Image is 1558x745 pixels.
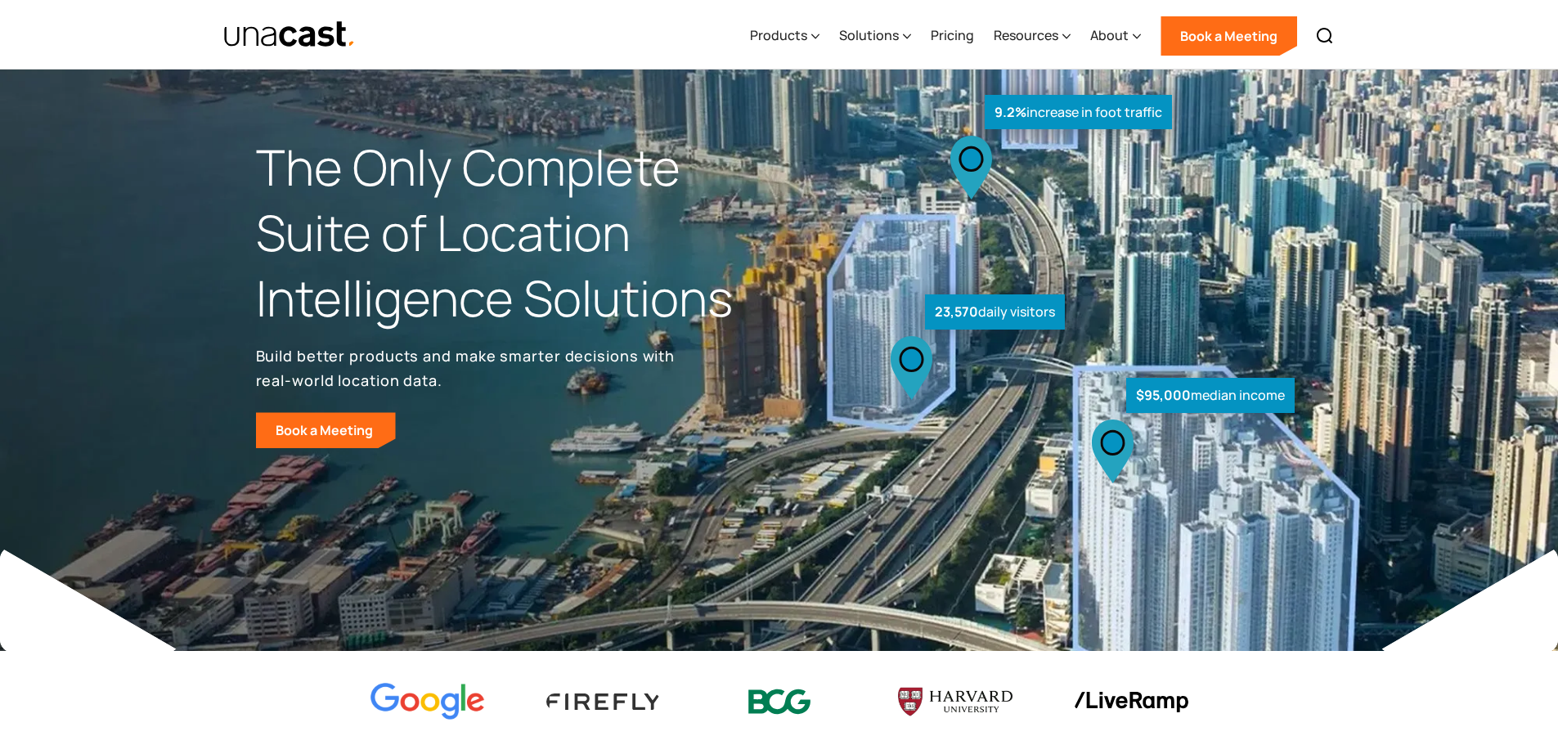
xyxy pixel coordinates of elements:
p: Build better products and make smarter decisions with real-world location data. [256,343,681,393]
img: BCG logo [722,679,837,725]
strong: 9.2% [995,103,1026,121]
img: Unacast text logo [223,20,357,49]
strong: 23,570 [935,303,978,321]
img: Google logo Color [370,683,485,721]
img: Firefly Advertising logo [546,693,661,709]
div: Products [750,2,819,70]
div: About [1090,25,1129,45]
div: daily visitors [925,294,1065,330]
strong: $95,000 [1136,386,1191,404]
div: increase in foot traffic [985,95,1172,130]
a: Pricing [931,2,974,70]
img: liveramp logo [1074,692,1188,712]
div: Solutions [839,25,899,45]
div: Resources [994,2,1071,70]
div: About [1090,2,1141,70]
a: Book a Meeting [256,412,396,448]
img: Harvard U logo [898,682,1012,721]
a: home [223,20,357,49]
a: Book a Meeting [1161,16,1297,56]
div: median income [1126,378,1295,413]
h1: The Only Complete Suite of Location Intelligence Solutions [256,135,779,330]
img: Search icon [1315,26,1335,46]
div: Products [750,25,807,45]
div: Solutions [839,2,911,70]
div: Resources [994,25,1058,45]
